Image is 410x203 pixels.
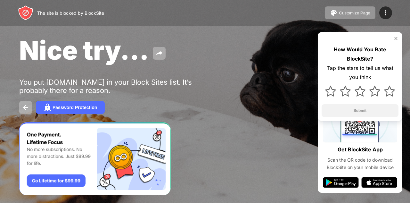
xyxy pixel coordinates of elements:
img: star.svg [384,86,395,97]
img: google-play.svg [323,177,359,188]
img: password.svg [44,104,51,111]
img: rate-us-close.svg [393,36,398,41]
div: Password Protection [53,105,97,110]
img: star.svg [355,86,365,97]
iframe: Banner [19,122,171,196]
button: Submit [322,104,398,117]
img: star.svg [325,86,336,97]
button: Customize Page [325,6,375,19]
div: Tap the stars to tell us what you think [322,63,398,82]
img: menu-icon.svg [382,9,389,17]
img: header-logo.svg [18,5,33,21]
div: Customize Page [339,11,370,15]
img: back.svg [22,104,29,111]
div: How Would You Rate BlockSite? [322,45,398,63]
span: Nice try... [19,35,149,66]
img: star.svg [369,86,380,97]
div: Get BlockSite App [338,145,383,154]
div: Scan the QR code to download BlockSite on your mobile device [323,156,397,171]
button: Password Protection [36,101,105,114]
img: app-store.svg [361,177,397,188]
img: star.svg [340,86,351,97]
div: You put [DOMAIN_NAME] in your Block Sites list. It’s probably there for a reason. [19,78,217,95]
img: pallet.svg [330,9,338,17]
img: share.svg [155,49,163,57]
div: The site is blocked by BlockSite [37,10,104,16]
